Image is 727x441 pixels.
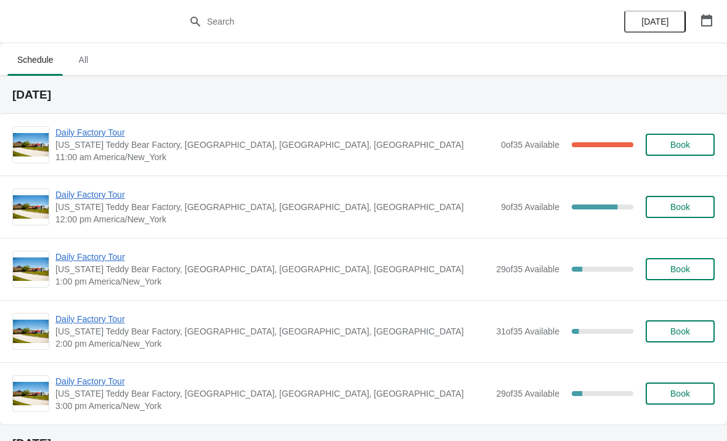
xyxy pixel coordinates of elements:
span: Daily Factory Tour [55,251,490,263]
img: Daily Factory Tour | Vermont Teddy Bear Factory, Shelburne Road, Shelburne, VT, USA | 2:00 pm Ame... [13,320,49,344]
button: Book [646,320,715,342]
span: Book [670,389,690,399]
span: 31 of 35 Available [496,326,559,336]
img: Daily Factory Tour | Vermont Teddy Bear Factory, Shelburne Road, Shelburne, VT, USA | 11:00 am Am... [13,133,49,157]
span: Daily Factory Tour [55,313,490,325]
span: 9 of 35 Available [501,202,559,212]
button: Book [646,382,715,405]
img: Daily Factory Tour | Vermont Teddy Bear Factory, Shelburne Road, Shelburne, VT, USA | 3:00 pm Ame... [13,382,49,406]
span: Daily Factory Tour [55,375,490,387]
button: Book [646,258,715,280]
img: Daily Factory Tour | Vermont Teddy Bear Factory, Shelburne Road, Shelburne, VT, USA | 1:00 pm Ame... [13,257,49,281]
span: 2:00 pm America/New_York [55,338,490,350]
h2: [DATE] [12,89,715,101]
span: All [68,49,99,71]
span: Book [670,326,690,336]
span: Book [670,202,690,212]
button: Book [646,196,715,218]
span: [US_STATE] Teddy Bear Factory, [GEOGRAPHIC_DATA], [GEOGRAPHIC_DATA], [GEOGRAPHIC_DATA] [55,325,490,338]
span: Schedule [7,49,63,71]
button: [DATE] [624,10,686,33]
span: [US_STATE] Teddy Bear Factory, [GEOGRAPHIC_DATA], [GEOGRAPHIC_DATA], [GEOGRAPHIC_DATA] [55,139,495,151]
span: Book [670,140,690,150]
span: [DATE] [641,17,668,26]
button: Book [646,134,715,156]
span: 12:00 pm America/New_York [55,213,495,225]
span: 0 of 35 Available [501,140,559,150]
img: Daily Factory Tour | Vermont Teddy Bear Factory, Shelburne Road, Shelburne, VT, USA | 12:00 pm Am... [13,195,49,219]
span: 29 of 35 Available [496,264,559,274]
span: Daily Factory Tour [55,126,495,139]
span: 11:00 am America/New_York [55,151,495,163]
span: 29 of 35 Available [496,389,559,399]
span: Daily Factory Tour [55,188,495,201]
span: [US_STATE] Teddy Bear Factory, [GEOGRAPHIC_DATA], [GEOGRAPHIC_DATA], [GEOGRAPHIC_DATA] [55,387,490,400]
input: Search [206,10,545,33]
span: [US_STATE] Teddy Bear Factory, [GEOGRAPHIC_DATA], [GEOGRAPHIC_DATA], [GEOGRAPHIC_DATA] [55,263,490,275]
span: 3:00 pm America/New_York [55,400,490,412]
span: [US_STATE] Teddy Bear Factory, [GEOGRAPHIC_DATA], [GEOGRAPHIC_DATA], [GEOGRAPHIC_DATA] [55,201,495,213]
span: 1:00 pm America/New_York [55,275,490,288]
span: Book [670,264,690,274]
